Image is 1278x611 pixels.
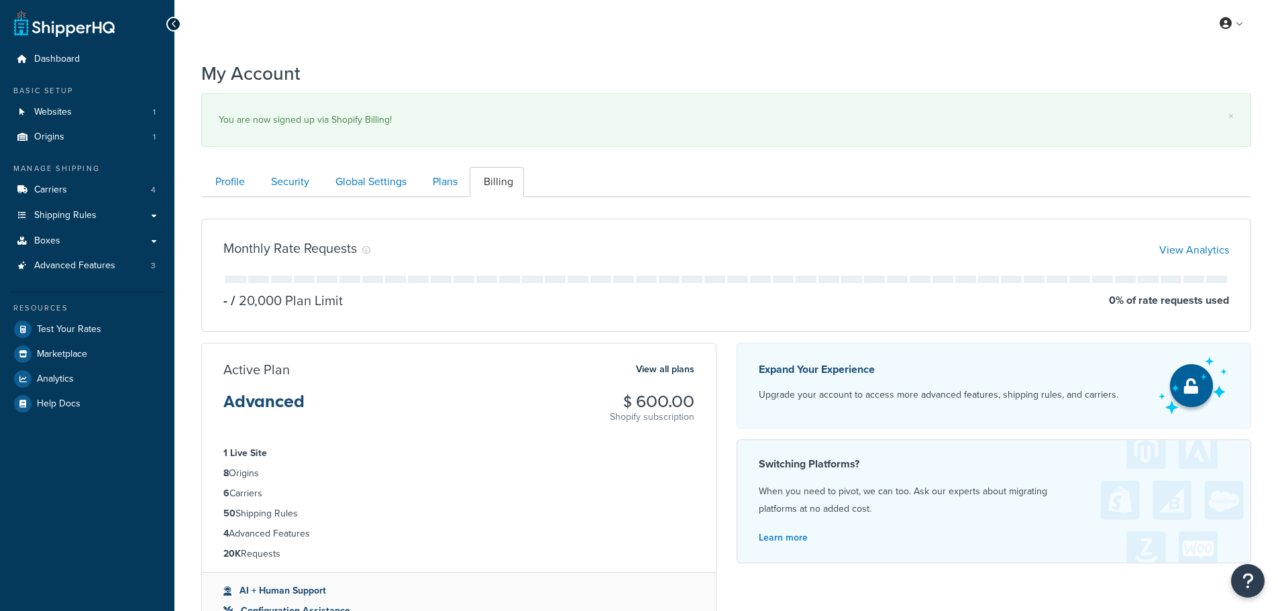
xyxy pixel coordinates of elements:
a: Test Your Rates [10,317,164,341]
li: Origins [223,466,694,481]
span: Websites [34,107,72,118]
strong: 20K [223,547,241,561]
span: Dashboard [34,54,80,65]
span: Shipping Rules [34,210,97,221]
li: Shipping Rules [223,506,694,521]
div: Basic Setup [10,85,164,97]
span: Test Your Rates [37,324,101,335]
strong: 6 [223,486,229,500]
span: / [231,290,235,311]
span: Origins [34,131,64,143]
span: 4 [151,184,156,196]
li: Carriers [10,178,164,203]
a: Boxes [10,229,164,254]
p: When you need to pivot, we can too. Ask our experts about migrating platforms at no added cost. [759,483,1230,518]
span: Boxes [34,235,60,247]
span: Carriers [34,184,67,196]
div: Manage Shipping [10,163,164,174]
span: Marketplace [37,349,87,360]
h3: Active Plan [223,362,290,377]
li: Origins [10,125,164,150]
a: Plans [419,167,468,197]
span: 1 [153,131,156,143]
a: Advanced Features 3 [10,254,164,278]
a: Profile [201,167,256,197]
div: You are now signed up via Shopify Billing! [219,111,1234,129]
span: 1 [153,107,156,118]
h4: Switching Platforms? [759,456,1230,472]
h1: My Account [201,60,301,87]
span: Analytics [37,374,74,385]
a: × [1228,111,1234,121]
h3: Advanced [223,393,305,421]
p: - [223,291,227,310]
li: Carriers [223,486,694,501]
a: Dashboard [10,47,164,72]
p: 0 % of rate requests used [1109,291,1229,310]
strong: 4 [223,526,229,541]
a: View all plans [636,361,694,378]
a: Shipping Rules [10,203,164,228]
span: 3 [151,260,156,272]
h3: $ 600.00 [610,393,694,410]
span: Help Docs [37,398,81,410]
p: Expand Your Experience [759,360,1118,379]
a: Marketplace [10,342,164,366]
a: Carriers 4 [10,178,164,203]
li: Websites [10,100,164,125]
a: ShipperHQ Home [14,10,115,37]
a: Security [257,167,320,197]
a: Origins 1 [10,125,164,150]
p: Upgrade your account to access more advanced features, shipping rules, and carriers. [759,386,1118,404]
h3: Monthly Rate Requests [223,241,357,256]
p: Shopify subscription [610,410,694,424]
strong: 1 Live Site [223,446,267,460]
span: Advanced Features [34,260,115,272]
a: Billing [470,167,524,197]
strong: 50 [223,506,235,520]
a: View Analytics [1159,242,1229,258]
a: Analytics [10,367,164,391]
a: Help Docs [10,392,164,416]
li: Advanced Features [10,254,164,278]
strong: 8 [223,466,229,480]
a: Learn more [759,531,808,545]
li: Requests [223,547,694,561]
button: Open Resource Center [1231,564,1265,598]
a: Global Settings [321,167,417,197]
li: AI + Human Support [223,584,694,598]
div: Resources [10,302,164,314]
a: Expand Your Experience Upgrade your account to access more advanced features, shipping rules, and... [737,343,1252,429]
p: 20,000 Plan Limit [227,291,343,310]
a: Websites 1 [10,100,164,125]
li: Advanced Features [223,526,694,541]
